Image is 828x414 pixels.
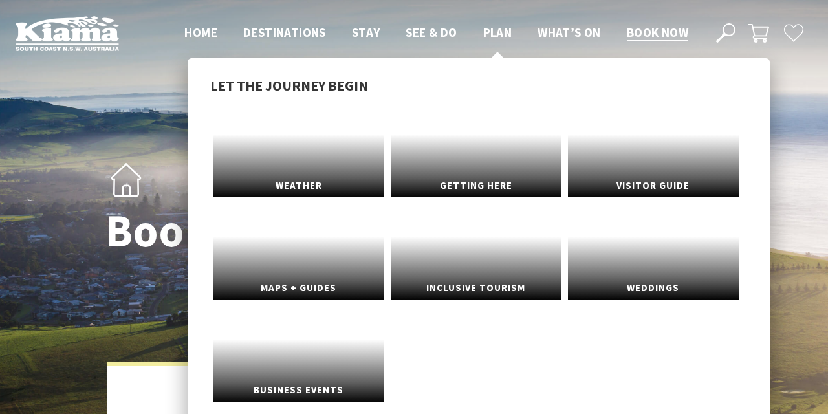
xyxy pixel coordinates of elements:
[171,23,701,44] nav: Main Menu
[391,276,561,300] span: Inclusive Tourism
[483,25,512,40] span: Plan
[210,76,368,94] span: Let the journey begin
[243,25,326,40] span: Destinations
[391,174,561,198] span: Getting Here
[213,378,384,402] span: Business Events
[568,174,739,198] span: Visitor Guide
[184,25,217,40] span: Home
[16,16,119,51] img: Kiama Logo
[538,25,601,40] span: What’s On
[627,25,688,40] span: Book now
[352,25,380,40] span: Stay
[568,276,739,300] span: Weddings
[213,276,384,300] span: Maps + Guides
[406,25,457,40] span: See & Do
[105,206,471,256] h1: Book now
[213,174,384,198] span: Weather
